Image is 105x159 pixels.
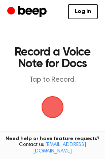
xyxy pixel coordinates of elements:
[68,4,98,19] a: Log in
[42,96,63,118] button: Beep Logo
[13,46,92,70] h1: Record a Voice Note for Docs
[33,142,86,154] a: [EMAIL_ADDRESS][DOMAIN_NAME]
[13,76,92,85] p: Tap to Record.
[7,5,48,19] a: Beep
[4,142,101,155] span: Contact us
